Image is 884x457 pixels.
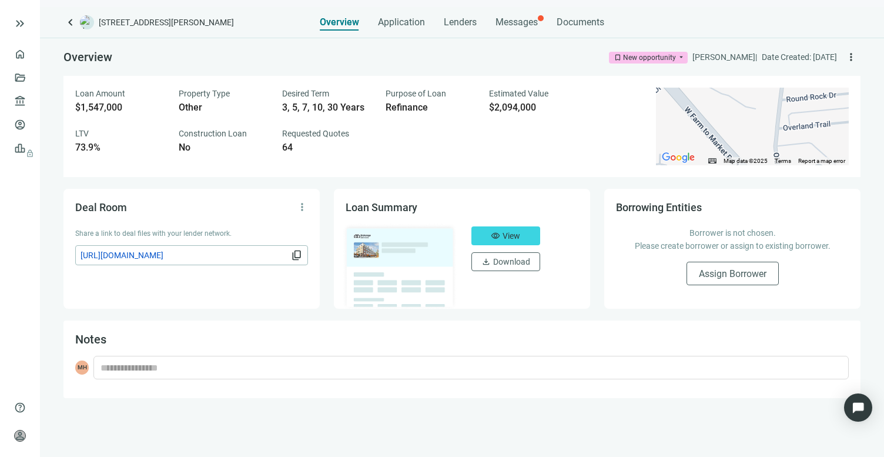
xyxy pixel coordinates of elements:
span: Assign Borrower [699,268,766,279]
span: Map data ©2025 [724,158,768,164]
span: Estimated Value [489,89,548,98]
a: Terms [775,158,791,164]
span: Lenders [444,16,477,28]
div: Other [179,102,268,114]
span: Property Type [179,89,230,98]
span: LTV [75,129,89,138]
img: dealOverviewImg [342,223,457,310]
img: Google [659,150,698,165]
span: visibility [491,231,500,241]
button: Keyboard shortcuts [708,157,716,165]
span: more_vert [296,201,308,213]
span: View [503,231,520,241]
span: Desired Term [282,89,329,98]
span: Requested Quotes [282,129,349,138]
div: [PERSON_NAME] | [692,51,757,64]
span: Share a link to deal files with your lender network. [75,229,232,238]
button: visibilityView [471,226,540,245]
span: content_copy [291,249,303,261]
button: more_vert [293,198,312,216]
div: 3, 5, 7, 10, 30 Years [282,102,371,114]
span: Borrowing Entities [616,201,702,214]
div: 73.9% [75,142,165,154]
span: [STREET_ADDRESS][PERSON_NAME] [99,16,234,28]
span: Loan Amount [75,89,125,98]
button: keyboard_double_arrow_right [13,16,27,31]
a: Report a map error [798,158,845,164]
span: more_vert [845,51,857,63]
span: Overview [320,16,359,28]
div: Open Intercom Messenger [844,393,872,422]
div: No [179,142,268,154]
div: Date Created: [DATE] [762,51,837,64]
span: Application [378,16,425,28]
span: Messages [495,16,538,28]
span: Download [493,257,530,266]
button: more_vert [842,48,860,66]
span: Notes [75,332,106,346]
span: Purpose of Loan [386,89,446,98]
div: $1,547,000 [75,102,165,114]
span: Deal Room [75,201,127,214]
button: Assign Borrower [687,262,779,285]
img: deal-logo [80,15,94,29]
span: MH [75,361,89,375]
a: Open this area in Google Maps (opens a new window) [659,150,698,165]
div: $2,094,000 [489,102,578,114]
span: Construction Loan [179,129,247,138]
span: person [14,430,26,442]
span: download [481,257,491,266]
span: Loan Summary [346,201,417,214]
div: 64 [282,142,371,154]
div: New opportunity [623,52,676,64]
a: keyboard_arrow_left [63,15,78,29]
span: help [14,402,26,413]
div: Refinance [386,102,475,114]
span: bookmark [614,54,622,62]
span: Documents [557,16,604,28]
span: Overview [63,50,112,64]
p: Please create borrower or assign to existing borrower. [628,239,837,252]
button: downloadDownload [471,252,540,271]
p: Borrower is not chosen. [628,226,837,239]
span: [URL][DOMAIN_NAME] [81,249,289,262]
